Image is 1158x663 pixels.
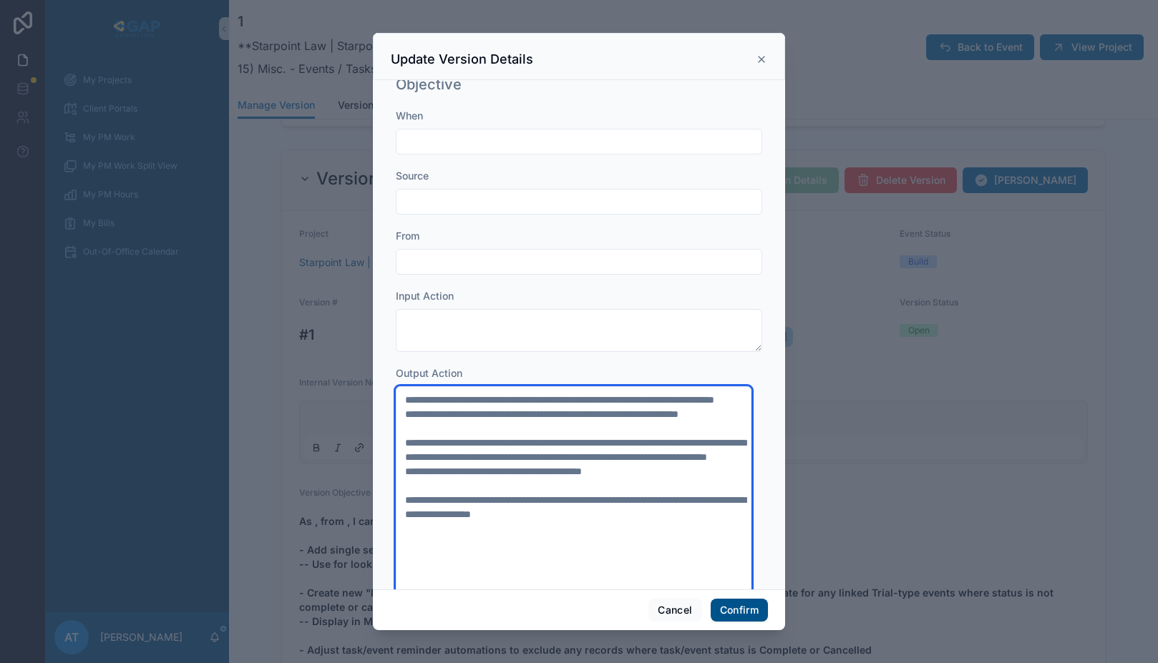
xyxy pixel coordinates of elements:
span: Input Action [396,290,454,302]
span: Output Action [396,367,462,379]
button: Cancel [648,599,701,622]
span: When [396,109,423,122]
h1: Objective [396,74,462,94]
button: Confirm [711,599,768,622]
span: Source [396,170,429,182]
span: From [396,230,419,242]
h3: Update Version Details [391,51,533,68]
